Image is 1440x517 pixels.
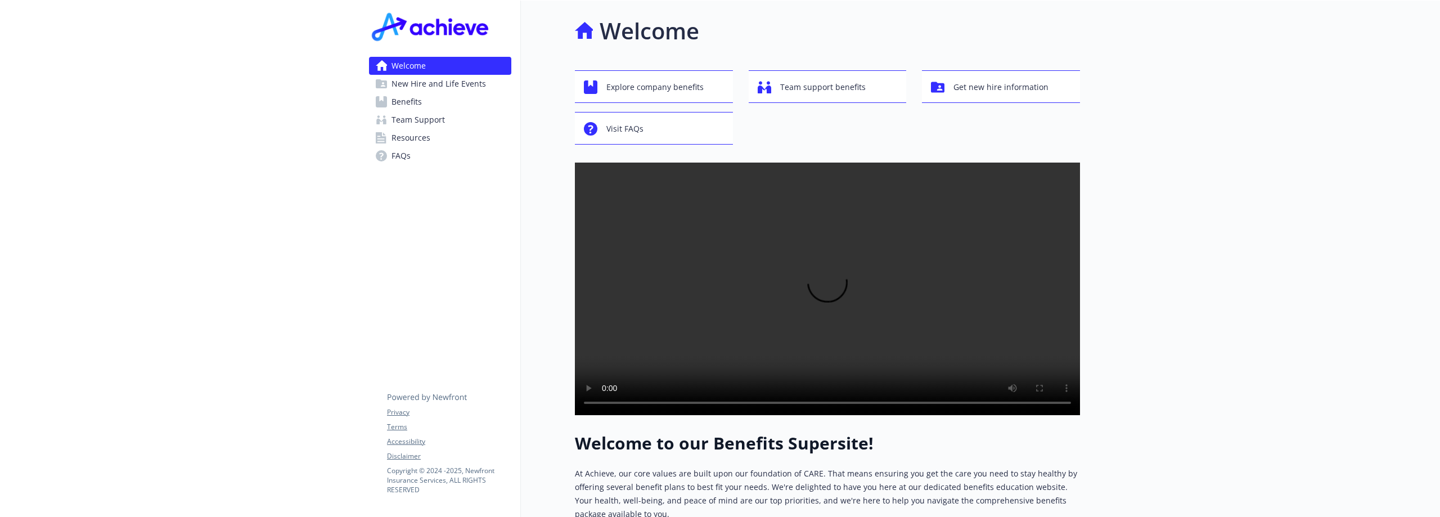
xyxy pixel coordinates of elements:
span: Team Support [391,111,445,129]
h1: Welcome to our Benefits Supersite! [575,433,1080,453]
a: Terms [387,422,511,432]
span: Get new hire information [953,77,1048,98]
a: Resources [369,129,511,147]
a: Privacy [387,407,511,417]
a: Disclaimer [387,451,511,461]
span: Team support benefits [780,77,866,98]
a: New Hire and Life Events [369,75,511,93]
button: Visit FAQs [575,112,733,145]
span: FAQs [391,147,411,165]
span: Welcome [391,57,426,75]
a: Accessibility [387,437,511,447]
button: Explore company benefits [575,70,733,103]
a: FAQs [369,147,511,165]
a: Benefits [369,93,511,111]
h1: Welcome [600,14,699,48]
span: New Hire and Life Events [391,75,486,93]
button: Get new hire information [922,70,1080,103]
a: Team Support [369,111,511,129]
span: Visit FAQs [606,118,643,140]
button: Team support benefits [749,70,907,103]
span: Resources [391,129,430,147]
span: Explore company benefits [606,77,704,98]
p: Copyright © 2024 - 2025 , Newfront Insurance Services, ALL RIGHTS RESERVED [387,466,511,494]
a: Welcome [369,57,511,75]
span: Benefits [391,93,422,111]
